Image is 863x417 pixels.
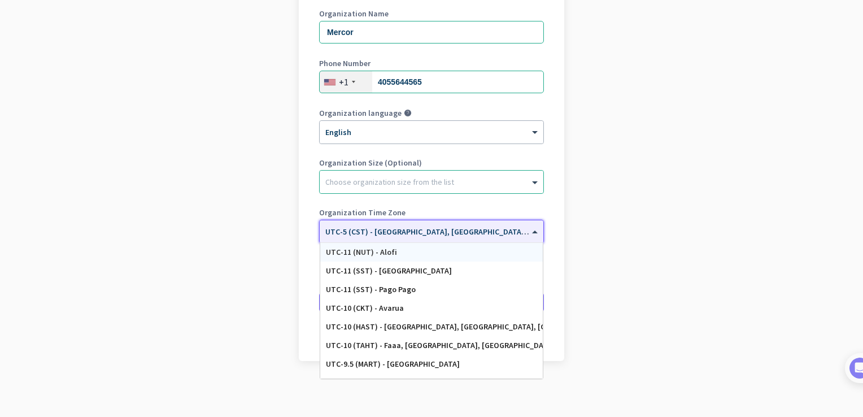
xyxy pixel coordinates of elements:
[326,266,537,276] div: UTC-11 (SST) - [GEOGRAPHIC_DATA]
[326,322,537,332] div: UTC-10 (HAST) - [GEOGRAPHIC_DATA], [GEOGRAPHIC_DATA], [GEOGRAPHIC_DATA], [GEOGRAPHIC_DATA]
[326,378,537,388] div: UTC-9 (GAMT) - [GEOGRAPHIC_DATA]
[320,243,543,379] div: Options List
[319,10,544,18] label: Organization Name
[326,359,537,369] div: UTC-9.5 (MART) - [GEOGRAPHIC_DATA]
[319,71,544,93] input: 201-555-0123
[319,208,544,216] label: Organization Time Zone
[319,333,544,341] div: Go back
[339,76,348,88] div: +1
[319,292,544,312] button: Create Organization
[326,303,537,313] div: UTC-10 (CKT) - Avarua
[404,109,412,117] i: help
[319,21,544,44] input: What is the name of your organization?
[319,109,402,117] label: Organization language
[326,247,537,257] div: UTC-11 (NUT) - Alofi
[319,159,544,167] label: Organization Size (Optional)
[326,285,537,294] div: UTC-11 (SST) - Pago Pago
[319,59,544,67] label: Phone Number
[326,341,537,350] div: UTC-10 (TAHT) - Faaa, [GEOGRAPHIC_DATA], [GEOGRAPHIC_DATA]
